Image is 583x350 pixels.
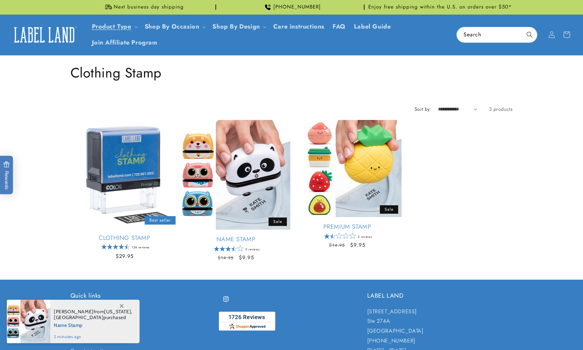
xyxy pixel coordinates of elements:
h1: Clothing Stamp [70,64,513,82]
summary: Product Type [88,19,141,35]
span: Label Guide [354,23,391,31]
span: Shop By Occasion [145,23,199,31]
h2: LABEL LAND [367,292,513,300]
a: FAQ [328,19,350,35]
a: Clothing Stamp [70,234,179,242]
span: 2 minutes ago [54,334,132,340]
span: FAQ [333,23,346,31]
span: 3 products [489,106,513,112]
a: Label Guide [350,19,395,35]
span: from , purchased [54,309,132,320]
img: Label Land [10,24,78,45]
summary: Shop By Occasion [141,19,209,35]
a: Care instructions [269,19,328,35]
a: Premium Stamp [293,223,402,231]
span: Care instructions [273,23,324,31]
img: Customer Reviews [219,312,275,331]
span: [US_STATE] [104,309,131,315]
iframe: Gorgias live chat messenger [515,321,576,343]
span: Enjoy free shipping within the U.S. on orders over $50* [368,4,512,11]
label: Sort by: [415,106,431,112]
span: Rewards [3,161,10,190]
span: [GEOGRAPHIC_DATA] [54,314,103,320]
button: Search [522,27,537,42]
a: Shop By Design [212,22,260,31]
span: [PERSON_NAME] [54,309,94,315]
summary: Shop By Design [208,19,269,35]
span: [PHONE_NUMBER] [273,4,321,11]
a: Product Type [92,22,131,31]
span: Name Stamp [54,320,132,329]
span: Next business day shipping [114,4,184,11]
h2: Quick links [70,292,216,300]
a: Label Land [8,22,81,48]
a: Name Stamp [182,235,290,243]
a: Join Affiliate Program [88,35,162,51]
span: Join Affiliate Program [92,39,158,47]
